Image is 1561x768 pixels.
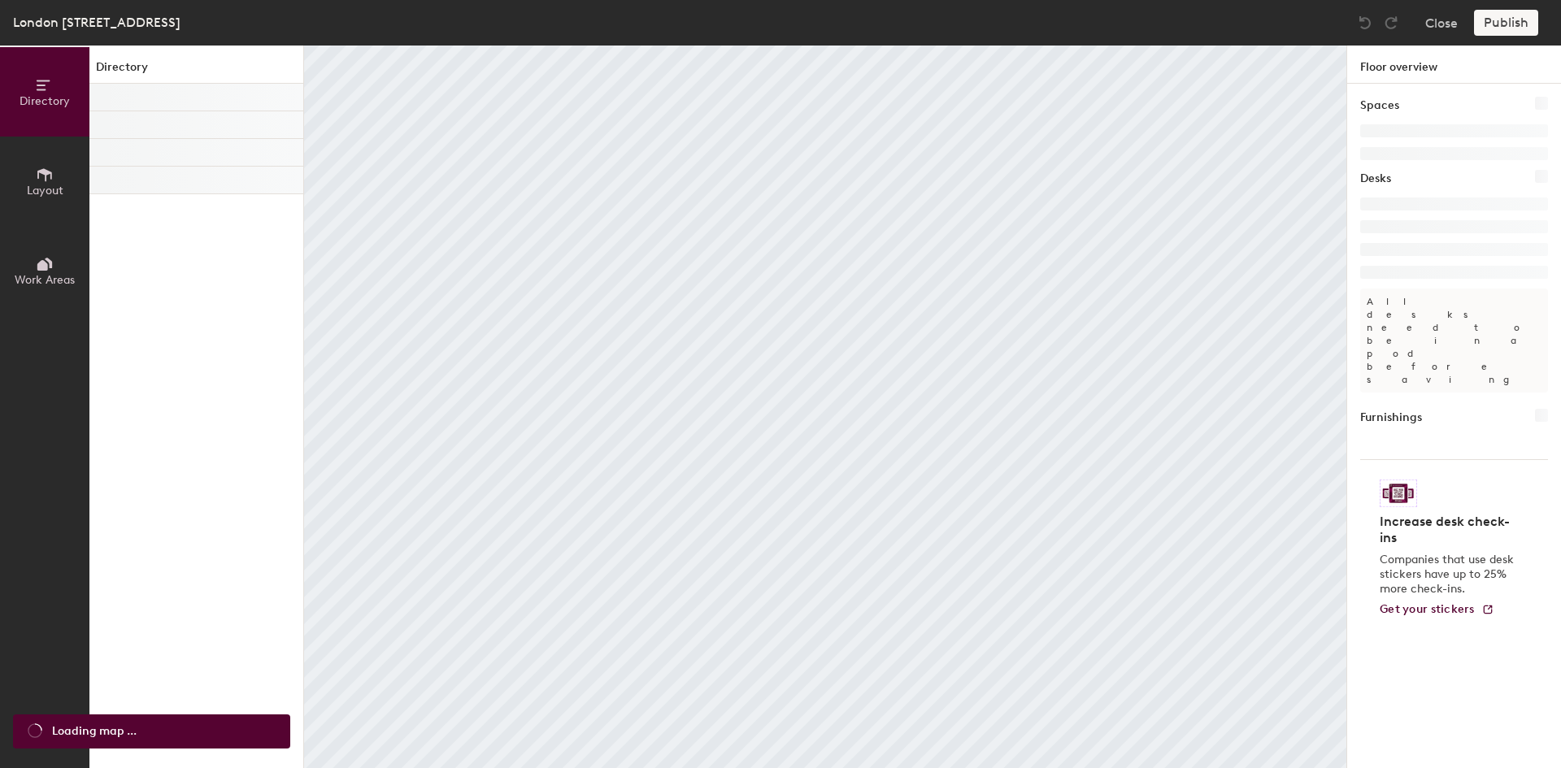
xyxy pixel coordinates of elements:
[1360,97,1399,115] h1: Spaces
[15,273,75,287] span: Work Areas
[1380,602,1475,616] span: Get your stickers
[1425,10,1458,36] button: Close
[13,12,180,33] div: London [STREET_ADDRESS]
[89,59,303,84] h1: Directory
[27,184,63,197] span: Layout
[1360,409,1422,427] h1: Furnishings
[1347,46,1561,84] h1: Floor overview
[1380,603,1494,617] a: Get your stickers
[1383,15,1399,31] img: Redo
[1380,479,1417,507] img: Sticker logo
[1380,514,1519,546] h4: Increase desk check-ins
[1380,553,1519,597] p: Companies that use desk stickers have up to 25% more check-ins.
[304,46,1346,768] canvas: Map
[1360,289,1548,393] p: All desks need to be in a pod before saving
[1357,15,1373,31] img: Undo
[1360,170,1391,188] h1: Desks
[20,94,70,108] span: Directory
[52,722,137,740] span: Loading map ...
